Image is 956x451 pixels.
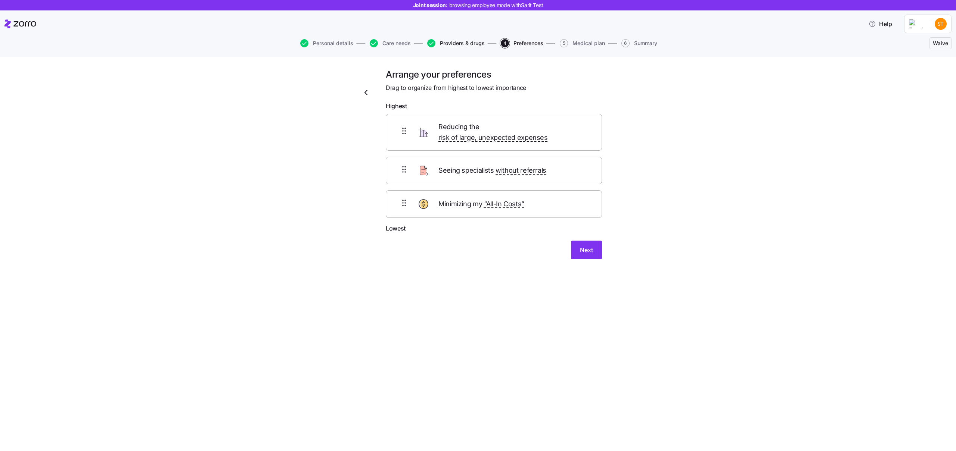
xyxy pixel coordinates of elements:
h1: Arrange your preferences [386,69,602,80]
span: Lowest [386,224,406,233]
a: Care needs [368,39,411,47]
a: Personal details [299,39,353,47]
button: 6Summary [621,39,657,47]
span: Providers & drugs [440,41,485,46]
div: Minimizing my “All-In Costs” [386,190,602,218]
button: 5Medical plan [560,39,605,47]
img: Employer logo [909,19,924,28]
span: risk of large, unexpected expenses [438,132,548,143]
span: 4 [501,39,509,47]
button: Providers & drugs [427,39,485,47]
span: browsing employee mode with Sarit Test [449,1,543,9]
span: Highest [386,101,407,111]
span: 5 [560,39,568,47]
button: 4Preferences [501,39,543,47]
button: Personal details [300,39,353,47]
button: Waive [929,37,952,49]
span: 6 [621,39,630,47]
span: Joint session: [413,1,543,9]
span: Personal details [313,41,353,46]
a: Providers & drugs [426,39,485,47]
div: Seeing specialists without referrals [386,157,602,184]
button: Care needs [370,39,411,47]
span: Drag to organize from highest to lowest importance [386,83,526,93]
span: Preferences [513,41,543,46]
span: Next [580,245,593,254]
span: Reducing the [438,122,588,143]
span: Seeing specialists [438,165,546,176]
span: Waive [933,40,948,47]
a: 4Preferences [499,39,543,47]
button: Next [571,241,602,259]
img: 4087bb70eea1b8a921356f7725c84d44 [935,18,947,30]
span: “All-In Costs” [484,199,524,210]
span: Help [869,19,892,28]
span: Summary [634,41,657,46]
span: Medical plan [572,41,605,46]
span: Care needs [382,41,411,46]
div: Reducing the risk of large, unexpected expenses [386,114,602,151]
span: Minimizing my [438,199,524,210]
button: Help [863,16,898,31]
span: without referrals [496,165,546,176]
